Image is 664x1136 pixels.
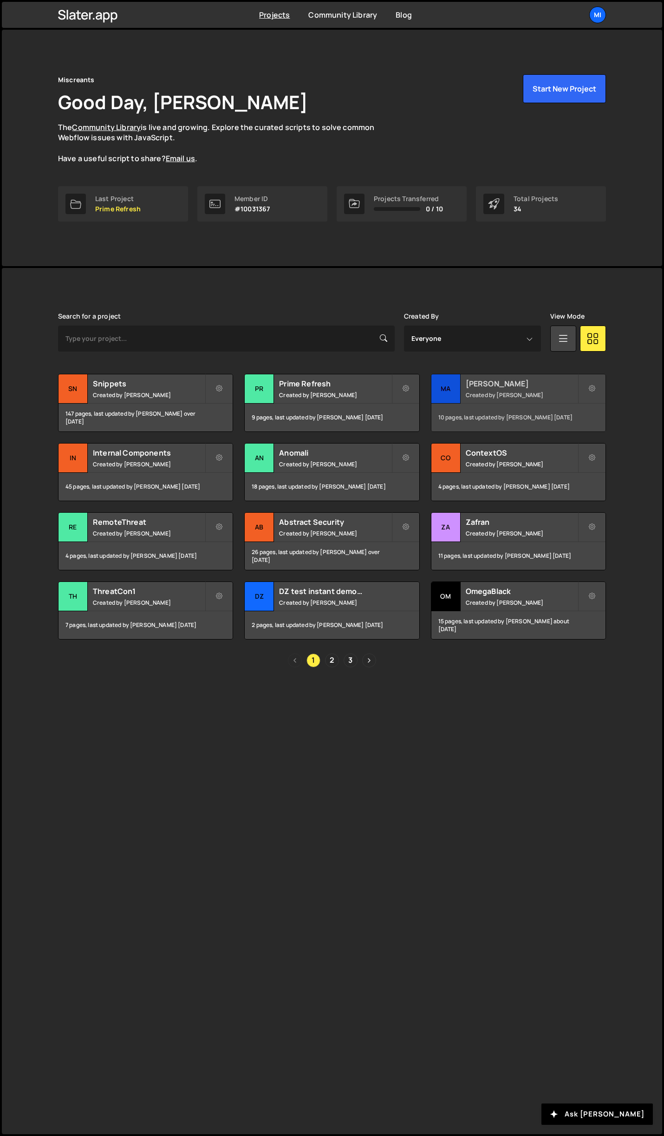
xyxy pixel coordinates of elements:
a: Re RemoteThreat Created by [PERSON_NAME] 4 pages, last updated by [PERSON_NAME] [DATE] [58,512,233,570]
div: Pagination [58,653,606,667]
div: 10 pages, last updated by [PERSON_NAME] [DATE] [431,404,605,431]
p: Prime Refresh [95,205,141,213]
a: Za Zafran Created by [PERSON_NAME] 11 pages, last updated by [PERSON_NAME] [DATE] [431,512,606,570]
label: View Mode [550,313,585,320]
a: Email us [166,153,195,163]
h2: OmegaBlack [466,586,578,596]
small: Created by [PERSON_NAME] [93,460,205,468]
div: Total Projects [514,195,558,202]
h2: Zafran [466,517,578,527]
label: Created By [404,313,439,320]
div: 18 pages, last updated by [PERSON_NAME] [DATE] [245,473,419,501]
div: Sn [59,374,88,404]
small: Created by [PERSON_NAME] [466,599,578,607]
div: Pr [245,374,274,404]
small: Created by [PERSON_NAME] [93,391,205,399]
a: Om OmegaBlack Created by [PERSON_NAME] 15 pages, last updated by [PERSON_NAME] about [DATE] [431,581,606,640]
a: Page 2 [325,653,339,667]
div: Ma [431,374,461,404]
small: Created by [PERSON_NAME] [466,529,578,537]
h2: Snippets [93,379,205,389]
div: 45 pages, last updated by [PERSON_NAME] [DATE] [59,473,233,501]
a: Projects [259,10,290,20]
a: Co ContextOS Created by [PERSON_NAME] 4 pages, last updated by [PERSON_NAME] [DATE] [431,443,606,501]
div: In [59,444,88,473]
div: 2 pages, last updated by [PERSON_NAME] [DATE] [245,611,419,639]
div: An [245,444,274,473]
h2: RemoteThreat [93,517,205,527]
small: Created by [PERSON_NAME] [466,391,578,399]
a: DZ DZ test instant demo (delete later) Created by [PERSON_NAME] 2 pages, last updated by [PERSON_... [244,581,419,640]
small: Created by [PERSON_NAME] [93,529,205,537]
div: Member ID [234,195,270,202]
input: Type your project... [58,326,395,352]
div: 9 pages, last updated by [PERSON_NAME] [DATE] [245,404,419,431]
a: Community Library [72,122,141,132]
div: Co [431,444,461,473]
div: 15 pages, last updated by [PERSON_NAME] about [DATE] [431,611,605,639]
p: The is live and growing. Explore the curated scripts to solve common Webflow issues with JavaScri... [58,122,392,164]
div: 147 pages, last updated by [PERSON_NAME] over [DATE] [59,404,233,431]
h2: ThreatCon1 [93,586,205,596]
h2: Abstract Security [279,517,391,527]
a: Community Library [308,10,377,20]
div: Miscreants [58,74,95,85]
h2: Internal Components [93,448,205,458]
small: Created by [PERSON_NAME] [93,599,205,607]
a: An Anomali Created by [PERSON_NAME] 18 pages, last updated by [PERSON_NAME] [DATE] [244,443,419,501]
div: Om [431,582,461,611]
div: 4 pages, last updated by [PERSON_NAME] [DATE] [59,542,233,570]
h2: Prime Refresh [279,379,391,389]
div: Projects Transferred [374,195,443,202]
h2: [PERSON_NAME] [466,379,578,389]
a: Page 3 [344,653,358,667]
a: Ma [PERSON_NAME] Created by [PERSON_NAME] 10 pages, last updated by [PERSON_NAME] [DATE] [431,374,606,432]
small: Created by [PERSON_NAME] [279,529,391,537]
a: Last Project Prime Refresh [58,186,188,222]
p: 34 [514,205,558,213]
a: Sn Snippets Created by [PERSON_NAME] 147 pages, last updated by [PERSON_NAME] over [DATE] [58,374,233,432]
h2: ContextOS [466,448,578,458]
div: 11 pages, last updated by [PERSON_NAME] [DATE] [431,542,605,570]
a: In Internal Components Created by [PERSON_NAME] 45 pages, last updated by [PERSON_NAME] [DATE] [58,443,233,501]
a: Mi [589,7,606,23]
button: Ask [PERSON_NAME] [541,1103,653,1125]
small: Created by [PERSON_NAME] [279,391,391,399]
div: Za [431,513,461,542]
div: DZ [245,582,274,611]
h2: Anomali [279,448,391,458]
span: 0 / 10 [426,205,443,213]
div: 26 pages, last updated by [PERSON_NAME] over [DATE] [245,542,419,570]
a: Next page [362,653,376,667]
div: Th [59,582,88,611]
a: Ab Abstract Security Created by [PERSON_NAME] 26 pages, last updated by [PERSON_NAME] over [DATE] [244,512,419,570]
div: Last Project [95,195,141,202]
div: Re [59,513,88,542]
div: 4 pages, last updated by [PERSON_NAME] [DATE] [431,473,605,501]
small: Created by [PERSON_NAME] [466,460,578,468]
label: Search for a project [58,313,121,320]
div: Ab [245,513,274,542]
button: Start New Project [523,74,606,103]
p: #10031367 [234,205,270,213]
a: Pr Prime Refresh Created by [PERSON_NAME] 9 pages, last updated by [PERSON_NAME] [DATE] [244,374,419,432]
div: 7 pages, last updated by [PERSON_NAME] [DATE] [59,611,233,639]
small: Created by [PERSON_NAME] [279,599,391,607]
h1: Good Day, [PERSON_NAME] [58,89,308,115]
a: Th ThreatCon1 Created by [PERSON_NAME] 7 pages, last updated by [PERSON_NAME] [DATE] [58,581,233,640]
a: Blog [396,10,412,20]
h2: DZ test instant demo (delete later) [279,586,391,596]
small: Created by [PERSON_NAME] [279,460,391,468]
